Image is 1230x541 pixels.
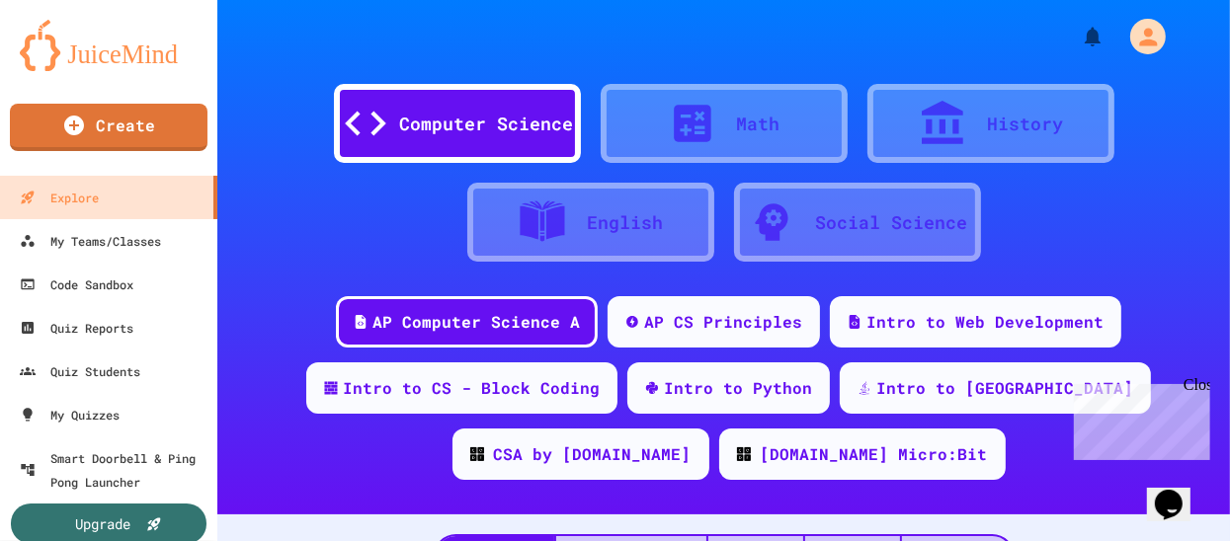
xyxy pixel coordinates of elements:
div: Intro to Web Development [866,310,1104,334]
div: My Account [1109,14,1171,59]
div: Smart Doorbell & Ping Pong Launcher [20,446,209,494]
img: CODE_logo_RGB.png [470,447,484,461]
div: AP CS Principles [644,310,802,334]
div: Quiz Reports [20,316,133,340]
div: Code Sandbox [20,272,133,296]
div: Math [737,111,780,137]
div: Explore [20,186,99,209]
div: Intro to Python [664,376,812,400]
iframe: chat widget [1147,462,1210,521]
img: logo-orange.svg [20,20,198,71]
div: History [987,111,1063,137]
div: My Notifications [1044,20,1109,53]
div: My Quizzes [20,403,120,426]
div: Computer Science [400,111,574,137]
div: AP Computer Science A [372,310,580,334]
div: [DOMAIN_NAME] Micro:Bit [761,442,988,466]
div: My Teams/Classes [20,229,161,253]
div: Intro to CS - Block Coding [343,376,600,400]
div: Upgrade [76,513,131,534]
div: Quiz Students [20,359,140,383]
div: CSA by [DOMAIN_NAME] [494,442,692,466]
div: English [587,209,663,236]
img: CODE_logo_RGB.png [737,447,751,461]
iframe: chat widget [1066,376,1210,460]
div: Chat with us now!Close [8,8,136,125]
a: Create [10,104,207,151]
div: Social Science [816,209,968,236]
div: Intro to [GEOGRAPHIC_DATA] [876,376,1133,400]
